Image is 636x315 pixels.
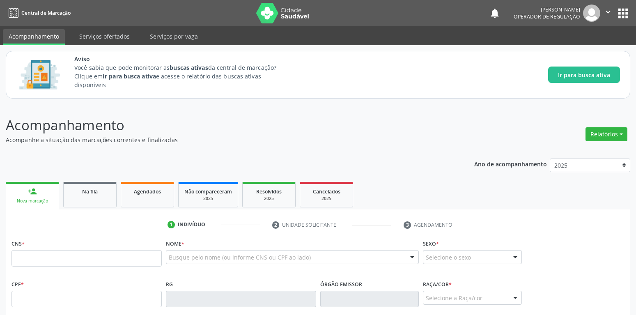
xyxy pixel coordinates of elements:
span: Agendados [134,188,161,195]
div: 1 [168,221,175,228]
span: Selecione a Raça/cor [426,294,482,302]
span: Busque pelo nome (ou informe CNS ou CPF ao lado) [169,253,311,262]
p: Ano de acompanhamento [474,159,547,169]
button: notifications [489,7,501,19]
div: person_add [28,187,37,196]
label: Sexo [423,237,439,250]
span: Resolvidos [256,188,282,195]
label: CNS [11,237,25,250]
button: apps [616,6,630,21]
div: [PERSON_NAME] [514,6,580,13]
span: Não compareceram [184,188,232,195]
label: Nome [166,237,184,250]
div: Indivíduo [178,221,205,228]
img: img [583,5,600,22]
p: Acompanhe a situação das marcações correntes e finalizadas [6,136,443,144]
strong: buscas ativas [170,64,208,71]
label: Raça/cor [423,278,452,291]
label: RG [166,278,173,291]
p: Você sabia que pode monitorar as da central de marcação? Clique em e acesse o relatório das busca... [74,63,292,89]
a: Acompanhamento [3,29,65,45]
button: Relatórios [585,127,627,141]
span: Operador de regulação [514,13,580,20]
img: Imagem de CalloutCard [16,56,63,93]
div: 2025 [184,195,232,202]
span: Selecione o sexo [426,253,471,262]
a: Central de Marcação [6,6,71,20]
button: Ir para busca ativa [548,67,620,83]
a: Serviços por vaga [144,29,204,44]
div: Nova marcação [11,198,53,204]
span: Ir para busca ativa [558,71,610,79]
span: Central de Marcação [21,9,71,16]
div: 2025 [248,195,289,202]
strong: Ir para busca ativa [103,72,156,80]
button:  [600,5,616,22]
a: Serviços ofertados [73,29,135,44]
i:  [604,7,613,16]
span: Na fila [82,188,98,195]
label: Órgão emissor [320,278,362,291]
span: Cancelados [313,188,340,195]
span: Aviso [74,55,292,63]
p: Acompanhamento [6,115,443,136]
div: 2025 [306,195,347,202]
